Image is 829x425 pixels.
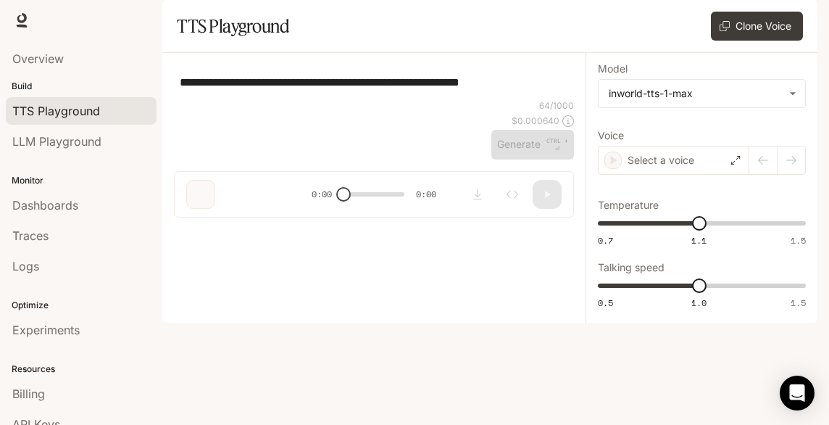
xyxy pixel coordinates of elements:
[598,263,665,273] p: Talking speed
[512,115,559,127] p: $ 0.000640
[598,297,613,309] span: 0.5
[791,297,806,309] span: 1.5
[598,131,624,141] p: Voice
[177,12,289,41] h1: TTS Playground
[599,80,805,107] div: inworld-tts-1-max
[628,153,694,168] p: Select a voice
[711,12,803,41] button: Clone Voice
[609,86,782,101] div: inworld-tts-1-max
[691,297,707,309] span: 1.0
[598,200,659,210] p: Temperature
[780,376,815,410] div: Open Intercom Messenger
[791,234,806,247] span: 1.5
[598,234,613,247] span: 0.7
[539,99,574,112] p: 64 / 1000
[598,64,628,74] p: Model
[691,234,707,247] span: 1.1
